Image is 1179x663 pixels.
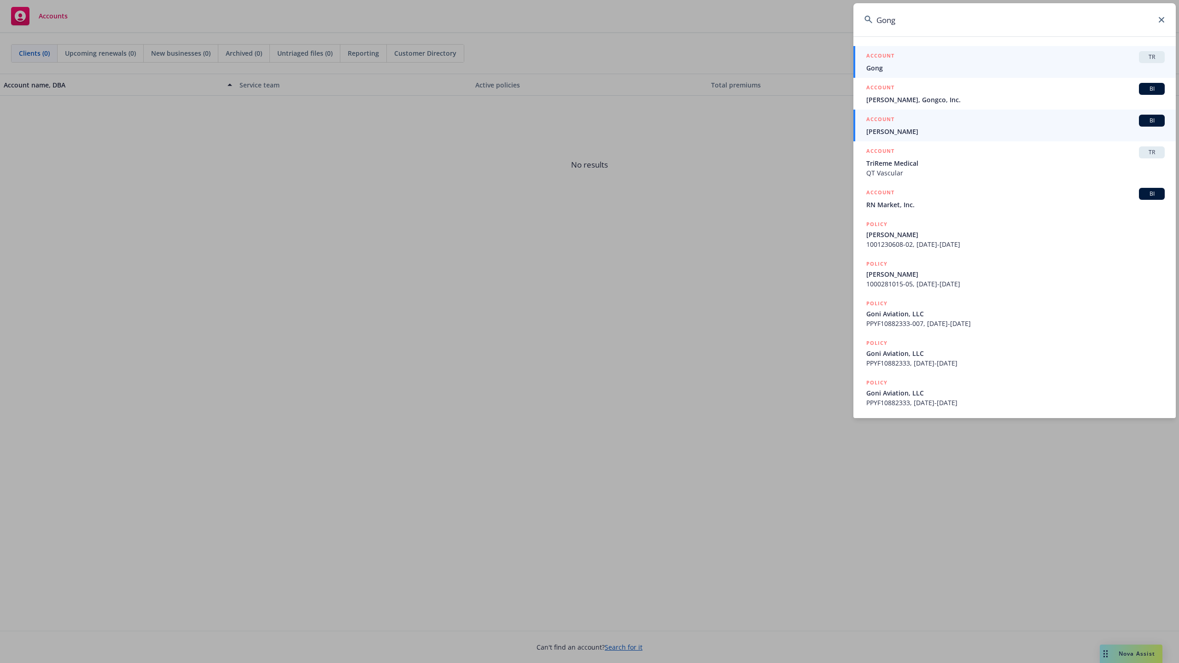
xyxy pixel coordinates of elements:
[866,115,894,126] h5: ACCOUNT
[1143,53,1161,61] span: TR
[866,259,887,268] h5: POLICY
[866,63,1165,73] span: Gong
[866,378,887,387] h5: POLICY
[1143,148,1161,157] span: TR
[1143,85,1161,93] span: BI
[853,78,1176,110] a: ACCOUNTBI[PERSON_NAME], Gongco, Inc.
[866,388,1165,398] span: Goni Aviation, LLC
[866,398,1165,407] span: PPYF10882333, [DATE]-[DATE]
[853,183,1176,215] a: ACCOUNTBIRN Market, Inc.
[866,83,894,94] h5: ACCOUNT
[1143,190,1161,198] span: BI
[866,338,887,348] h5: POLICY
[853,294,1176,333] a: POLICYGoni Aviation, LLCPPYF10882333-007, [DATE]-[DATE]
[866,220,887,229] h5: POLICY
[866,358,1165,368] span: PPYF10882333, [DATE]-[DATE]
[866,51,894,62] h5: ACCOUNT
[866,239,1165,249] span: 1001230608-02, [DATE]-[DATE]
[853,254,1176,294] a: POLICY[PERSON_NAME]1000281015-05, [DATE]-[DATE]
[853,46,1176,78] a: ACCOUNTTRGong
[866,230,1165,239] span: [PERSON_NAME]
[866,158,1165,168] span: TriReme Medical
[866,146,894,157] h5: ACCOUNT
[866,127,1165,136] span: [PERSON_NAME]
[866,188,894,199] h5: ACCOUNT
[853,215,1176,254] a: POLICY[PERSON_NAME]1001230608-02, [DATE]-[DATE]
[853,373,1176,413] a: POLICYGoni Aviation, LLCPPYF10882333, [DATE]-[DATE]
[853,141,1176,183] a: ACCOUNTTRTriReme MedicalQT Vascular
[853,110,1176,141] a: ACCOUNTBI[PERSON_NAME]
[866,279,1165,289] span: 1000281015-05, [DATE]-[DATE]
[866,200,1165,209] span: RN Market, Inc.
[853,333,1176,373] a: POLICYGoni Aviation, LLCPPYF10882333, [DATE]-[DATE]
[866,299,887,308] h5: POLICY
[866,269,1165,279] span: [PERSON_NAME]
[1143,116,1161,125] span: BI
[853,3,1176,36] input: Search...
[866,168,1165,178] span: QT Vascular
[866,95,1165,105] span: [PERSON_NAME], Gongco, Inc.
[866,309,1165,319] span: Goni Aviation, LLC
[866,349,1165,358] span: Goni Aviation, LLC
[866,319,1165,328] span: PPYF10882333-007, [DATE]-[DATE]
